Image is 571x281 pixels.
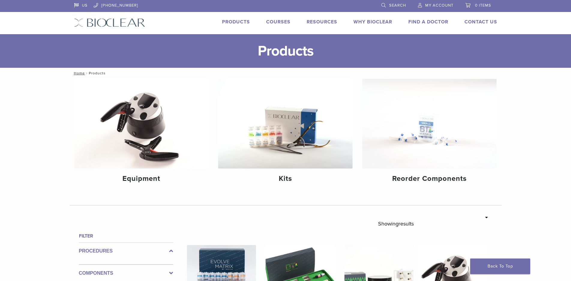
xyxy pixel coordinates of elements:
h4: Kits [223,173,348,184]
img: Reorder Components [362,79,497,169]
span: 0 items [475,3,491,8]
span: My Account [425,3,453,8]
h4: Filter [79,232,173,240]
a: Contact Us [464,19,497,25]
a: Equipment [74,79,209,188]
span: / [85,72,89,75]
a: Kits [218,79,353,188]
img: Kits [218,79,353,169]
h4: Reorder Components [367,173,492,184]
label: Components [79,270,173,277]
a: Products [222,19,250,25]
span: Search [389,3,406,8]
a: Resources [307,19,337,25]
p: Showing results [378,217,414,230]
img: Bioclear [74,18,145,27]
a: Home [72,71,85,75]
h4: Equipment [79,173,204,184]
a: Back To Top [470,259,530,274]
a: Reorder Components [362,79,497,188]
img: Equipment [74,79,209,169]
nav: Products [70,68,502,79]
a: Find A Doctor [408,19,448,25]
a: Why Bioclear [353,19,392,25]
label: Procedures [79,247,173,255]
a: Courses [266,19,290,25]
